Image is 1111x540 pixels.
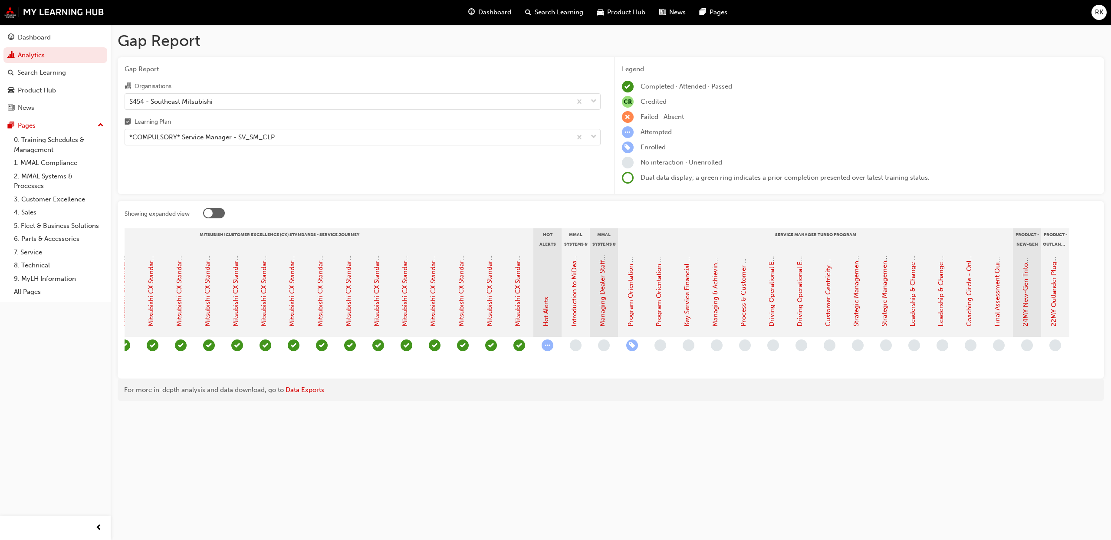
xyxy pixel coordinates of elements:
[795,339,807,351] span: learningRecordVerb_NONE-icon
[461,3,518,21] a: guage-iconDashboard
[124,385,1098,395] div: For more in-depth analysis and data download, go to
[8,52,14,59] span: chart-icon
[535,7,583,17] span: Search Learning
[203,339,215,351] span: learningRecordVerb_PASS-icon
[10,259,107,272] a: 8. Technical
[518,3,590,21] a: search-iconSearch Learning
[880,339,892,351] span: learningRecordVerb_NONE-icon
[652,3,693,21] a: news-iconNews
[457,339,469,351] span: learningRecordVerb_PASS-icon
[8,87,14,95] span: car-icon
[1095,7,1103,17] span: RK
[125,64,601,74] span: Gap Report
[3,47,107,63] a: Analytics
[3,118,107,134] button: Pages
[710,7,727,17] span: Pages
[95,523,102,533] span: prev-icon
[18,103,34,113] div: News
[147,339,158,351] span: learningRecordVerb_PASS-icon
[26,228,533,250] div: Mitsubishi Customer Excellence (CX) Standards - Service Journey
[683,339,694,351] span: learningRecordVerb_NONE-icon
[10,170,107,193] a: 2. MMAL Systems & Processes
[597,7,604,18] span: car-icon
[18,33,51,43] div: Dashboard
[618,228,1013,250] div: Service Manager Turbo Program
[10,246,107,259] a: 7. Service
[468,7,475,18] span: guage-icon
[125,119,131,126] span: learningplan-icon
[3,100,107,116] a: News
[10,285,107,299] a: All Pages
[372,339,384,351] span: learningRecordVerb_PASS-icon
[591,132,597,143] span: down-icon
[622,64,1098,74] div: Legend
[10,219,107,233] a: 5. Fleet & Business Solutions
[10,272,107,286] a: 9. MyLH Information
[17,68,66,78] div: Search Learning
[767,339,779,351] span: learningRecordVerb_NONE-icon
[1041,228,1069,250] div: Product - Outlander Plug-in Hybrid EV (Service)
[98,120,104,131] span: up-icon
[10,232,107,246] a: 6. Parts & Accessories
[10,133,107,156] a: 0. Training Schedules & Management
[598,339,610,351] span: learningRecordVerb_NONE-icon
[129,132,275,142] div: *COMPULSORY* Service Manager - SV_SM_CLP
[231,339,243,351] span: learningRecordVerb_PASS-icon
[622,96,634,108] span: null-icon
[570,339,582,351] span: learningRecordVerb_NONE-icon
[542,339,553,351] span: learningRecordVerb_ATTEMPT-icon
[659,7,666,18] span: news-icon
[852,339,864,351] span: learningRecordVerb_NONE-icon
[8,122,14,130] span: pages-icon
[590,228,618,250] div: MMAL Systems & Processes - Management
[1021,339,1033,351] span: learningRecordVerb_NONE-icon
[18,86,56,95] div: Product Hub
[125,210,190,218] div: Showing expanded view
[118,339,130,351] span: learningRecordVerb_PASS-icon
[591,96,597,107] span: down-icon
[622,81,634,92] span: learningRecordVerb_COMPLETE-icon
[3,30,107,46] a: Dashboard
[533,228,562,250] div: Hot Alerts
[135,82,171,91] div: Organisations
[4,7,104,18] img: mmal
[654,339,666,351] span: learningRecordVerb_NONE-icon
[344,339,356,351] span: learningRecordVerb_PASS-icon
[693,3,734,21] a: pages-iconPages
[10,156,107,170] a: 1. MMAL Compliance
[118,31,1104,50] h1: Gap Report
[135,118,171,126] div: Learning Plan
[562,228,590,250] div: MMAL Systems & Processes - General
[641,82,732,90] span: Completed · Attended · Passed
[622,142,634,153] span: learningRecordVerb_ENROLL-icon
[570,236,578,326] a: Introduction to MiDealerAssist
[700,7,706,18] span: pages-icon
[525,7,531,18] span: search-icon
[739,339,751,351] span: learningRecordVerb_NONE-icon
[401,339,412,351] span: learningRecordVerb_PASS-icon
[8,69,14,77] span: search-icon
[641,98,667,105] span: Credited
[3,28,107,118] button: DashboardAnalyticsSearch LearningProduct HubNews
[590,3,652,21] a: car-iconProduct Hub
[1013,228,1041,250] div: Product - New-Gen Triton (Sales & Service)
[286,386,324,394] a: Data Exports
[8,34,14,42] span: guage-icon
[641,143,666,151] span: Enrolled
[542,297,550,326] a: Hot Alerts
[965,339,976,351] span: learningRecordVerb_NONE-icon
[824,339,835,351] span: learningRecordVerb_NONE-icon
[316,339,328,351] span: learningRecordVerb_PASS-icon
[175,339,187,351] span: learningRecordVerb_PASS-icon
[641,158,722,166] span: No interaction · Unenrolled
[8,104,14,112] span: news-icon
[669,7,686,17] span: News
[622,111,634,123] span: learningRecordVerb_FAIL-icon
[908,339,920,351] span: learningRecordVerb_NONE-icon
[10,193,107,206] a: 3. Customer Excellence
[3,65,107,81] a: Search Learning
[129,96,213,106] div: S454 - Southeast Mitsubishi
[641,174,930,181] span: Dual data display; a green ring indicates a prior completion presented over latest training status.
